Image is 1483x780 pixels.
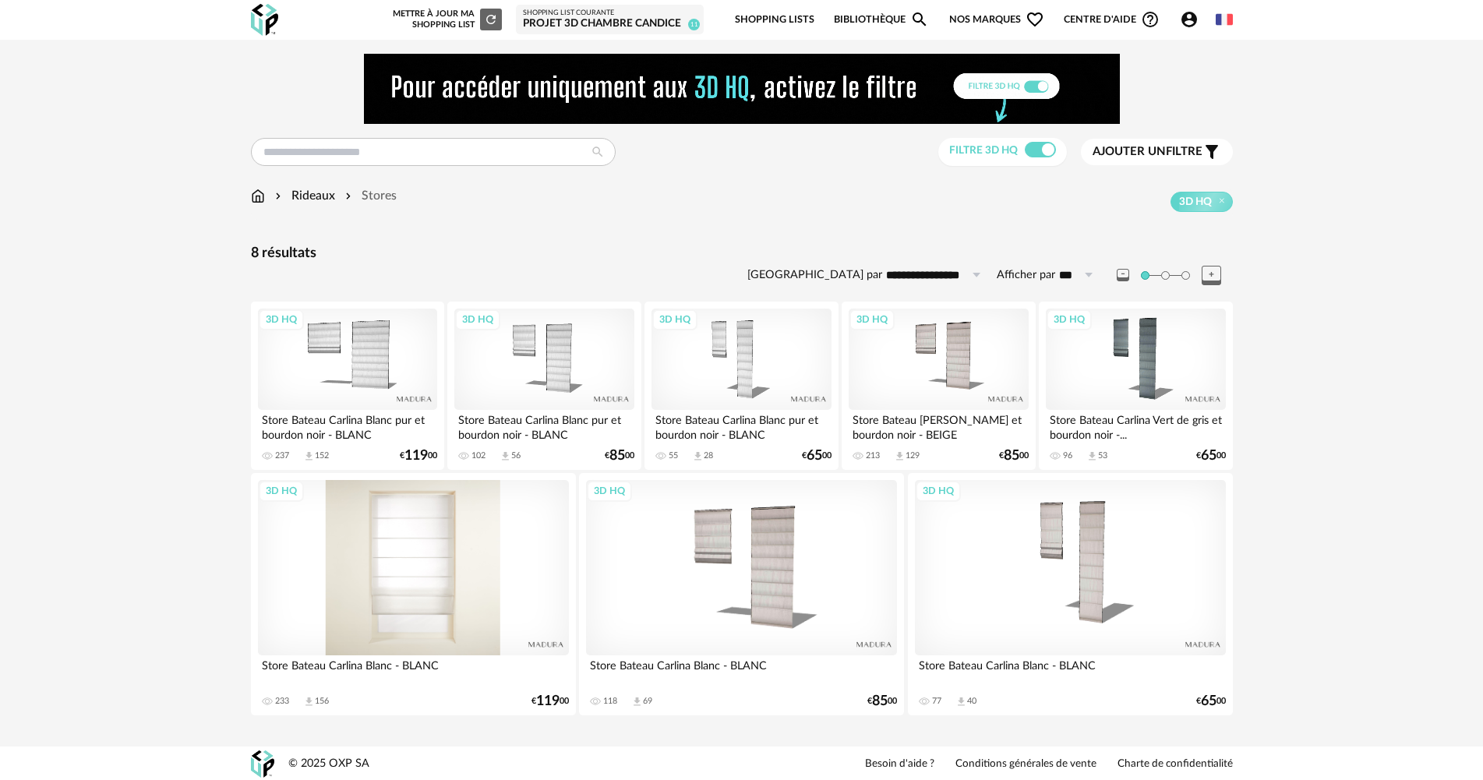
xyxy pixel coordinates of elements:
div: 69 [643,696,652,707]
a: Shopping List courante Projet 3D Chambre Candice 11 [523,9,697,31]
div: © 2025 OXP SA [288,757,369,771]
span: Filtre 3D HQ [949,145,1018,156]
span: 11 [688,19,700,30]
span: Download icon [631,696,643,708]
div: Store Bateau Carlina Vert de gris et bourdon noir -... [1046,410,1225,441]
img: NEW%20NEW%20HQ%20NEW_V1.gif [364,54,1120,124]
span: Heart Outline icon [1026,10,1044,29]
div: Rideaux [272,187,335,205]
div: € 00 [1196,696,1226,707]
div: 56 [511,450,521,461]
img: OXP [251,750,274,778]
div: € 00 [400,450,437,461]
span: Download icon [1086,450,1098,462]
div: € 00 [802,450,832,461]
a: Conditions générales de vente [955,757,1096,771]
div: € 00 [999,450,1029,461]
div: 77 [932,696,941,707]
div: 3D HQ [455,309,500,330]
span: 119 [404,450,428,461]
div: 3D HQ [652,309,697,330]
span: 3D HQ [1179,195,1212,209]
span: Download icon [303,450,315,462]
div: 118 [603,696,617,707]
a: 3D HQ Store Bateau Carlina Blanc pur et bourdon noir - BLANC 237 Download icon 152 €11900 [251,302,444,470]
div: Shopping List courante [523,9,697,18]
button: Ajouter unfiltre Filter icon [1081,139,1233,165]
span: Download icon [894,450,906,462]
div: 213 [866,450,880,461]
img: fr [1216,11,1233,28]
div: Store Bateau Carlina Blanc pur et bourdon noir - BLANC [258,410,437,441]
span: Download icon [303,696,315,708]
a: Shopping Lists [735,2,814,38]
img: svg+xml;base64,PHN2ZyB3aWR0aD0iMTYiIGhlaWdodD0iMTYiIHZpZXdCb3g9IjAgMCAxNiAxNiIgZmlsbD0ibm9uZSIgeG... [272,187,284,205]
div: 3D HQ [259,309,304,330]
div: 3D HQ [1047,309,1092,330]
a: 3D HQ Store Bateau Carlina Blanc pur et bourdon noir - BLANC 102 Download icon 56 €8500 [447,302,641,470]
a: 3D HQ Store Bateau Carlina Blanc pur et bourdon noir - BLANC 55 Download icon 28 €6500 [644,302,838,470]
span: Refresh icon [484,15,498,23]
div: Projet 3D Chambre Candice [523,17,697,31]
a: 3D HQ Store Bateau Carlina Vert de gris et bourdon noir -... 96 Download icon 53 €6500 [1039,302,1232,470]
div: 237 [275,450,289,461]
div: 55 [669,450,678,461]
div: 156 [315,696,329,707]
div: 233 [275,696,289,707]
div: 28 [704,450,713,461]
span: Centre d'aideHelp Circle Outline icon [1064,10,1160,29]
span: 65 [807,450,822,461]
div: 102 [471,450,486,461]
span: Download icon [955,696,967,708]
div: € 00 [605,450,634,461]
span: 65 [1201,450,1216,461]
img: svg+xml;base64,PHN2ZyB3aWR0aD0iMTYiIGhlaWdodD0iMTciIHZpZXdCb3g9IjAgMCAxNiAxNyIgZmlsbD0ibm9uZSIgeG... [251,187,265,205]
span: 65 [1201,696,1216,707]
a: 3D HQ Store Bateau [PERSON_NAME] et bourdon noir - BEIGE 213 Download icon 129 €8500 [842,302,1035,470]
a: BibliothèqueMagnify icon [834,2,929,38]
div: 8 résultats [251,245,1233,263]
div: 40 [967,696,976,707]
label: [GEOGRAPHIC_DATA] par [747,268,882,283]
div: Store Bateau Carlina Blanc - BLANC [586,655,897,686]
div: 96 [1063,450,1072,461]
span: Filter icon [1202,143,1221,161]
div: Store Bateau [PERSON_NAME] et bourdon noir - BEIGE [849,410,1028,441]
a: 3D HQ Store Bateau Carlina Blanc - BLANC 118 Download icon 69 €8500 [579,473,904,715]
div: € 00 [1196,450,1226,461]
span: Download icon [692,450,704,462]
div: Mettre à jour ma Shopping List [390,9,502,30]
span: Account Circle icon [1180,10,1199,29]
span: Download icon [500,450,511,462]
div: 3D HQ [259,481,304,501]
div: 53 [1098,450,1107,461]
div: Store Bateau Carlina Blanc pur et bourdon noir - BLANC [651,410,831,441]
div: Store Bateau Carlina Blanc pur et bourdon noir - BLANC [454,410,634,441]
div: € 00 [531,696,569,707]
div: 152 [315,450,329,461]
a: Besoin d'aide ? [865,757,934,771]
span: Account Circle icon [1180,10,1206,29]
span: filtre [1093,144,1202,160]
div: 3D HQ [916,481,961,501]
a: 3D HQ Store Bateau Carlina Blanc - BLANC 77 Download icon 40 €6500 [908,473,1233,715]
span: 85 [1004,450,1019,461]
span: Help Circle Outline icon [1141,10,1160,29]
div: € 00 [867,696,897,707]
span: 85 [609,450,625,461]
div: Store Bateau Carlina Blanc - BLANC [258,655,569,686]
a: Charte de confidentialité [1118,757,1233,771]
label: Afficher par [997,268,1055,283]
span: Nos marques [949,2,1044,38]
span: 85 [872,696,888,707]
div: 129 [906,450,920,461]
div: Store Bateau Carlina Blanc - BLANC [915,655,1226,686]
div: 3D HQ [587,481,632,501]
span: Ajouter un [1093,146,1166,157]
img: OXP [251,4,278,36]
span: 119 [536,696,560,707]
a: 3D HQ Store Bateau Carlina Blanc - BLANC 233 Download icon 156 €11900 [251,473,576,715]
div: 3D HQ [849,309,895,330]
span: Magnify icon [910,10,929,29]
